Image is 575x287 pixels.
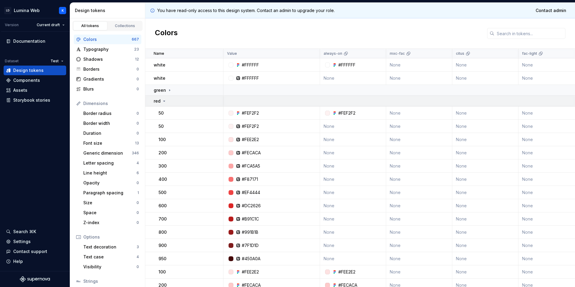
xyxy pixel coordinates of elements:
button: Current draft [34,21,67,29]
td: None [386,199,452,212]
a: Gradients0 [74,74,141,84]
div: Visibility [83,264,137,270]
a: Border radius0 [81,109,141,118]
td: None [452,265,518,279]
p: Value [227,51,237,56]
div: Assets [13,87,27,93]
p: 300 [158,163,167,169]
div: #FEF2F2 [338,110,355,116]
div: Opacity [83,180,137,186]
div: #7F1D1D [242,242,259,248]
a: Visibility0 [81,262,141,272]
button: LDLumina WebK [1,4,69,17]
td: None [386,159,452,173]
p: mxc-fac [390,51,405,56]
div: 0 [137,67,139,72]
div: Storybook stories [13,97,50,103]
div: Help [13,258,23,264]
p: Name [154,51,164,56]
td: None [320,252,386,265]
a: Text case4 [81,252,141,262]
p: You have read-only access to this design system. Contact an admin to upgrade your role. [157,8,335,14]
td: None [386,58,452,72]
div: #B91C1C [242,216,259,222]
span: Current draft [37,23,60,27]
p: 100 [158,269,166,275]
div: #450A0A [242,256,260,262]
div: 0 [137,121,139,126]
div: 3 [137,245,139,249]
div: Colors [83,36,132,42]
div: #F87171 [242,176,258,182]
p: green [154,87,166,93]
a: Design tokens [4,66,66,75]
a: Documentation [4,36,66,46]
td: None [320,226,386,239]
td: None [320,199,386,212]
div: #FCA5A5 [242,163,260,169]
td: None [386,72,452,85]
div: #FFFFFF [242,62,259,68]
div: Letter spacing [83,160,137,166]
td: None [452,159,518,173]
a: Text decoration3 [81,242,141,252]
div: 0 [137,87,139,91]
a: Typography23 [74,45,141,54]
div: Contact support [13,248,47,255]
span: Contact admin [536,8,566,14]
div: Paragraph spacing [83,190,137,196]
div: #EF4444 [242,190,260,196]
a: Letter spacing4 [81,158,141,168]
td: None [452,58,518,72]
p: white [154,75,165,81]
a: Space0 [81,208,141,218]
div: Gradients [83,76,137,82]
td: None [452,173,518,186]
div: Search ⌘K [13,229,36,235]
input: Search in tokens... [494,28,565,39]
td: None [452,199,518,212]
a: Borders0 [74,64,141,74]
td: None [452,226,518,239]
div: 346 [132,151,139,156]
div: 0 [137,264,139,269]
div: 0 [137,131,139,136]
td: None [386,173,452,186]
div: Border width [83,120,137,126]
div: Text case [83,254,137,260]
div: Design tokens [75,8,143,14]
p: 800 [158,229,167,235]
div: #FEF2F2 [242,123,259,129]
div: Settings [13,239,31,245]
td: None [386,226,452,239]
td: None [386,146,452,159]
p: citus [456,51,464,56]
div: 6 [137,171,139,175]
div: Generic dimension [83,150,132,156]
td: None [386,252,452,265]
td: None [320,212,386,226]
a: Storybook stories [4,95,66,105]
div: K [62,8,64,13]
div: Z-index [83,220,137,226]
h2: Colors [155,28,178,39]
div: #FEE2E2 [242,269,259,275]
a: Font size13 [81,138,141,148]
a: Colors667 [74,35,141,44]
p: 700 [158,216,167,222]
div: 0 [137,200,139,205]
p: always-on [324,51,342,56]
div: 0 [137,111,139,116]
div: 0 [137,210,139,215]
a: Assets [4,85,66,95]
td: None [452,239,518,252]
a: Z-index0 [81,218,141,227]
a: Border width0 [81,119,141,128]
a: Components [4,76,66,85]
td: None [320,173,386,186]
a: Contact admin [532,5,570,16]
div: #FEE2E2 [338,269,355,275]
p: white [154,62,165,68]
div: 0 [137,181,139,185]
p: 950 [158,256,166,262]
